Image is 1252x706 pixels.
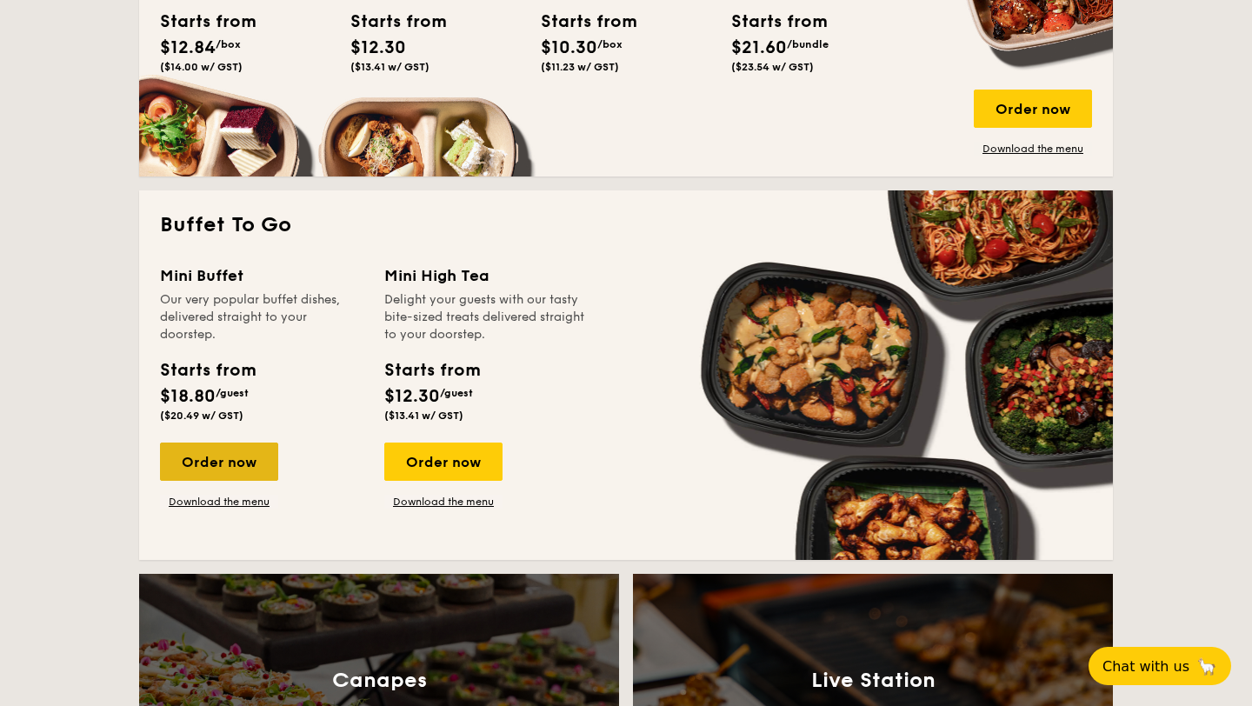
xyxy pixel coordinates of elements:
span: $21.60 [731,37,787,58]
span: 🦙 [1196,656,1217,676]
div: Delight your guests with our tasty bite-sized treats delivered straight to your doorstep. [384,291,588,343]
div: Order now [974,90,1092,128]
div: Our very popular buffet dishes, delivered straight to your doorstep. [160,291,363,343]
h3: Canapes [332,669,427,693]
div: Order now [160,443,278,481]
a: Download the menu [160,495,278,509]
span: Chat with us [1102,658,1189,675]
span: $18.80 [160,386,216,407]
span: ($11.23 w/ GST) [541,61,619,73]
span: /guest [440,387,473,399]
div: Starts from [731,9,809,35]
h3: Live Station [811,669,936,693]
span: /guest [216,387,249,399]
div: Starts from [384,357,479,383]
span: $10.30 [541,37,597,58]
div: Starts from [350,9,429,35]
div: Order now [384,443,503,481]
span: $12.30 [350,37,406,58]
div: Starts from [160,9,238,35]
span: $12.84 [160,37,216,58]
div: Starts from [160,357,255,383]
div: Mini High Tea [384,263,588,288]
span: /box [597,38,623,50]
h2: Buffet To Go [160,211,1092,239]
span: ($23.54 w/ GST) [731,61,814,73]
div: Starts from [541,9,619,35]
span: ($13.41 w/ GST) [350,61,430,73]
span: ($14.00 w/ GST) [160,61,243,73]
span: ($20.49 w/ GST) [160,410,243,422]
span: $12.30 [384,386,440,407]
div: Mini Buffet [160,263,363,288]
span: ($13.41 w/ GST) [384,410,463,422]
a: Download the menu [384,495,503,509]
span: /bundle [787,38,829,50]
a: Download the menu [974,142,1092,156]
span: /box [216,38,241,50]
button: Chat with us🦙 [1089,647,1231,685]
